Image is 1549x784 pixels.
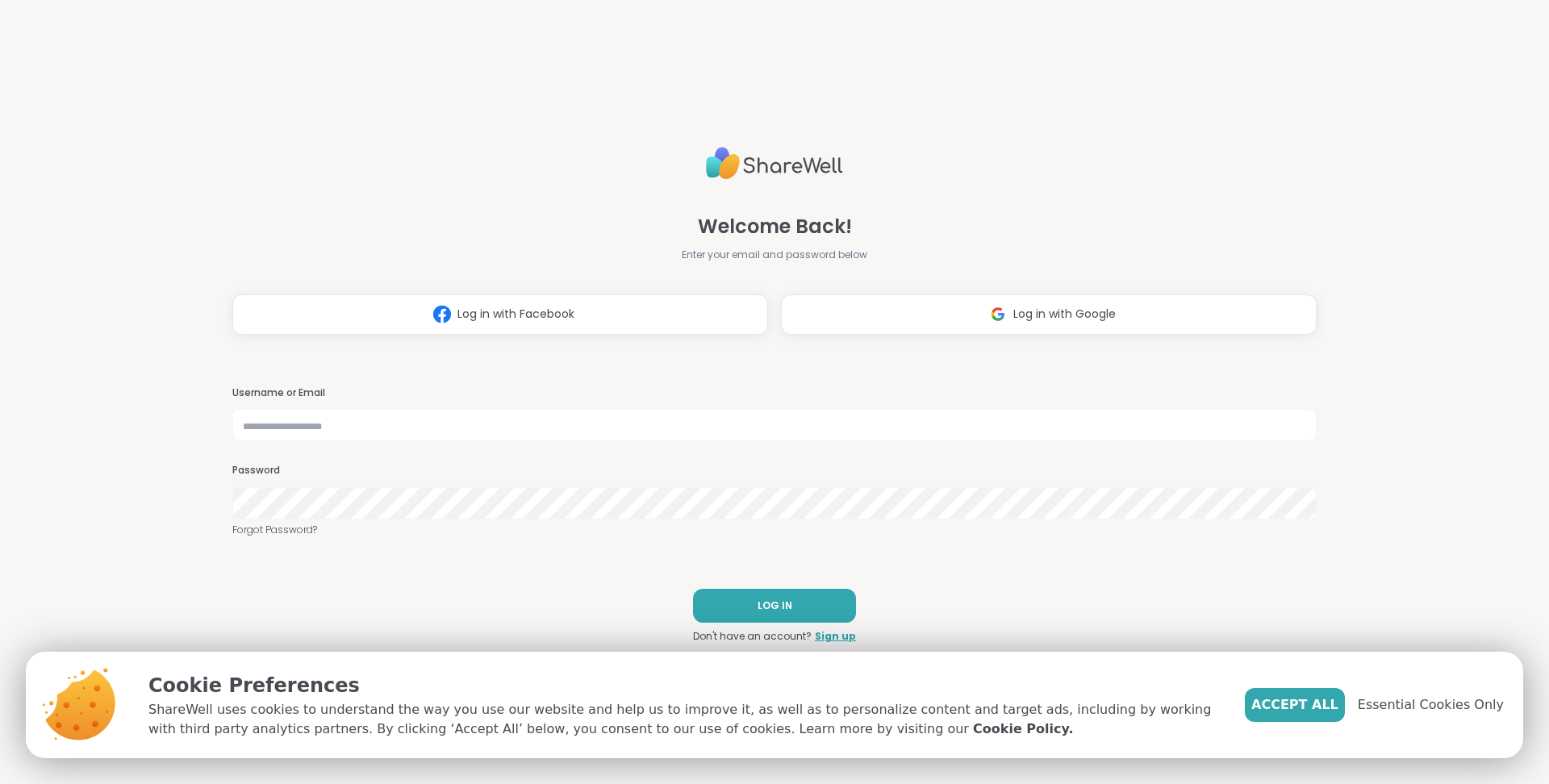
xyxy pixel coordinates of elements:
[973,719,1073,739] a: Cookie Policy.
[693,589,856,623] button: LOG IN
[148,671,1219,700] p: Cookie Preferences
[427,299,457,329] img: ShareWell Logomark
[698,212,852,241] span: Welcome Back!
[232,464,1317,477] h3: Password
[1358,695,1504,715] span: Essential Cookies Only
[781,294,1317,335] button: Log in with Google
[232,523,1317,537] a: Forgot Password?
[682,248,867,262] span: Enter your email and password below
[983,299,1013,329] img: ShareWell Logomark
[232,294,768,335] button: Log in with Facebook
[1245,688,1345,722] button: Accept All
[457,306,574,323] span: Log in with Facebook
[693,629,812,644] span: Don't have an account?
[1013,306,1116,323] span: Log in with Google
[148,700,1219,739] p: ShareWell uses cookies to understand the way you use our website and help us to improve it, as we...
[232,386,1317,400] h3: Username or Email
[815,629,856,644] a: Sign up
[706,140,843,186] img: ShareWell Logo
[758,598,792,613] span: LOG IN
[1251,695,1338,715] span: Accept All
